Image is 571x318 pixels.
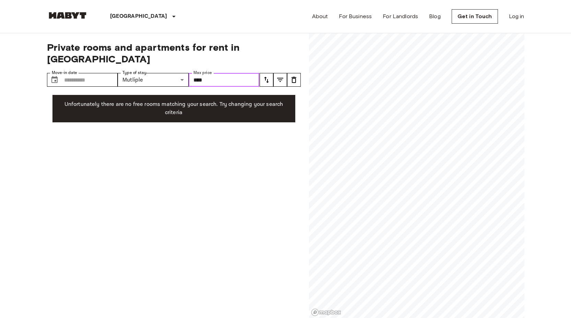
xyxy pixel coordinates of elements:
[110,12,167,21] p: [GEOGRAPHIC_DATA]
[287,73,301,87] button: tune
[509,12,524,21] a: Log in
[118,73,189,87] div: Mutliple
[273,73,287,87] button: tune
[339,12,372,21] a: For Business
[193,70,212,76] label: Max price
[311,308,341,316] a: Mapbox logo
[383,12,418,21] a: For Landlords
[122,70,146,76] label: Type of stay
[312,12,328,21] a: About
[260,73,273,87] button: tune
[47,41,301,65] span: Private rooms and apartments for rent in [GEOGRAPHIC_DATA]
[48,73,61,87] button: Choose date
[452,9,498,24] a: Get in Touch
[52,70,77,76] label: Move-in date
[429,12,441,21] a: Blog
[47,12,88,19] img: Habyt
[58,100,290,117] p: Unfortunately there are no free rooms matching your search. Try changing your search criteria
